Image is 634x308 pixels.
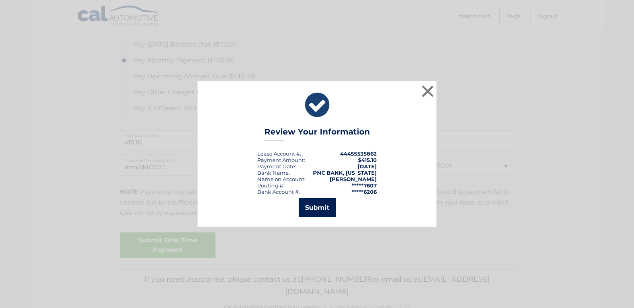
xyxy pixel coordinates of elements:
button: Submit [299,198,336,217]
span: Payment Date [257,163,295,170]
span: [DATE] [358,163,377,170]
div: Routing #: [257,182,284,189]
strong: 44455535862 [340,150,377,157]
div: : [257,163,296,170]
div: Bank Account #: [257,189,300,195]
div: Bank Name: [257,170,290,176]
div: Name on Account: [257,176,305,182]
strong: [PERSON_NAME] [330,176,377,182]
h3: Review Your Information [264,127,370,141]
span: $415.10 [358,157,377,163]
strong: PNC BANK, [US_STATE] [313,170,377,176]
button: × [420,83,436,99]
div: Lease Account #: [257,150,301,157]
div: Payment Amount: [257,157,305,163]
